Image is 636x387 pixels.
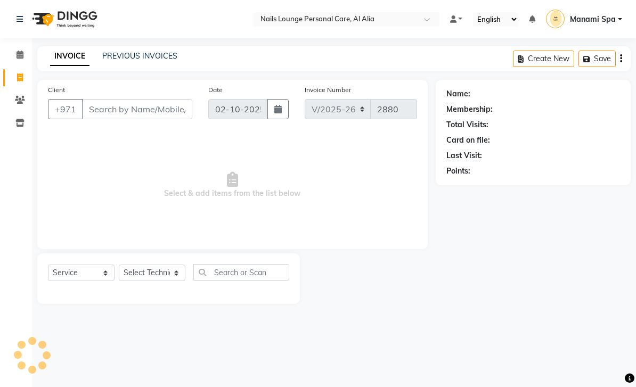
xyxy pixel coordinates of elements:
[102,51,177,61] a: PREVIOUS INVOICES
[27,4,100,34] img: logo
[50,47,89,66] a: INVOICE
[446,88,470,100] div: Name:
[446,150,482,161] div: Last Visit:
[305,85,351,95] label: Invoice Number
[48,85,65,95] label: Client
[446,135,490,146] div: Card on file:
[48,132,417,238] span: Select & add items from the list below
[48,99,83,119] button: +971
[193,264,289,281] input: Search or Scan
[578,51,616,67] button: Save
[570,14,616,25] span: Manami Spa
[446,119,488,130] div: Total Visits:
[446,104,493,115] div: Membership:
[208,85,223,95] label: Date
[513,51,574,67] button: Create New
[82,99,192,119] input: Search by Name/Mobile/Email/Code
[546,10,565,28] img: Manami Spa
[446,166,470,177] div: Points:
